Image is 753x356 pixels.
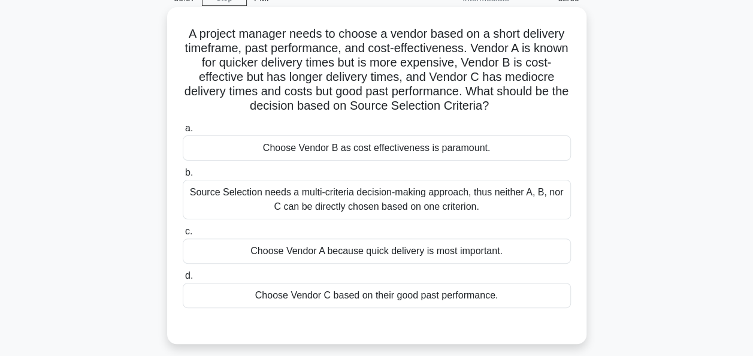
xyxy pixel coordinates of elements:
[183,239,571,264] div: Choose Vendor A because quick delivery is most important.
[183,180,571,219] div: Source Selection needs a multi-criteria decision-making approach, thus neither A, B, nor C can be...
[185,123,193,133] span: a.
[183,283,571,308] div: Choose Vendor C based on their good past performance.
[182,26,572,114] h5: A project manager needs to choose a vendor based on a short delivery timeframe, past performance,...
[185,226,192,236] span: c.
[185,167,193,177] span: b.
[185,270,193,280] span: d.
[183,135,571,161] div: Choose Vendor B as cost effectiveness is paramount.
